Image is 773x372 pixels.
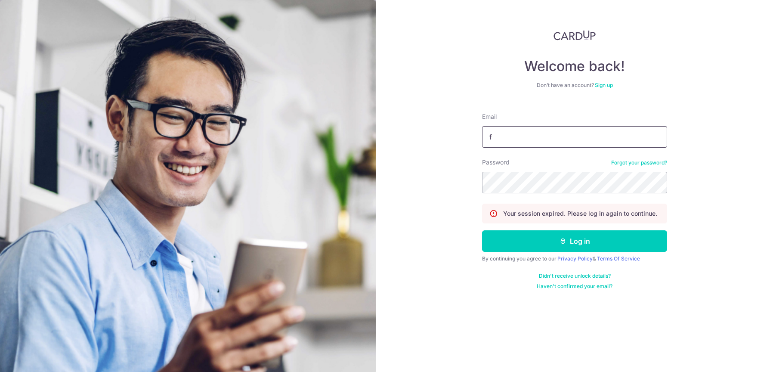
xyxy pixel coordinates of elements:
div: By continuing you agree to our & [482,255,667,262]
h4: Welcome back! [482,58,667,75]
label: Password [482,158,510,167]
a: Forgot your password? [611,159,667,166]
p: Your session expired. Please log in again to continue. [503,209,657,218]
a: Haven't confirmed your email? [537,283,612,290]
div: Don’t have an account? [482,82,667,89]
button: Log in [482,230,667,252]
img: CardUp Logo [553,30,596,40]
a: Privacy Policy [557,255,593,262]
input: Enter your Email [482,126,667,148]
a: Didn't receive unlock details? [539,273,611,279]
a: Terms Of Service [597,255,640,262]
label: Email [482,112,497,121]
a: Sign up [595,82,613,88]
